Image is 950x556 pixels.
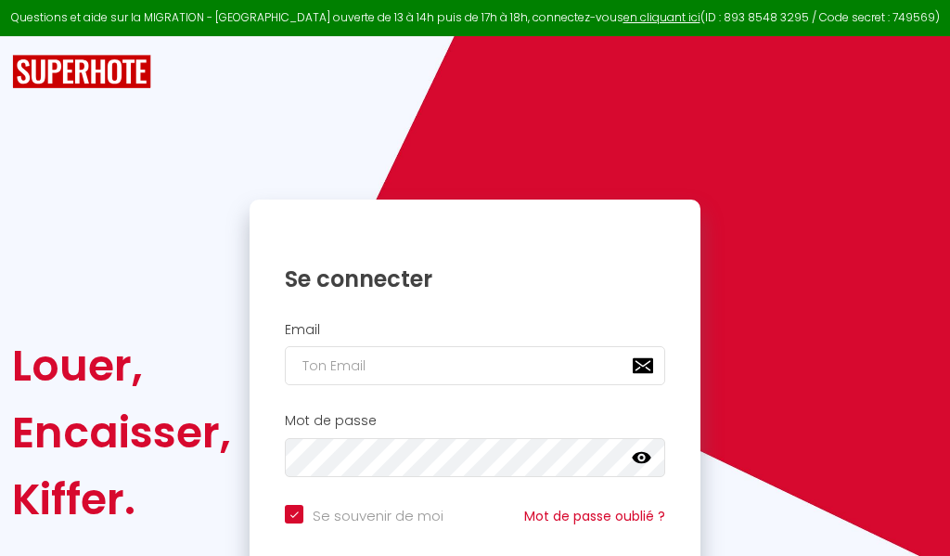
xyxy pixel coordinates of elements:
h1: Se connecter [285,265,665,293]
h2: Mot de passe [285,413,665,429]
a: en cliquant ici [623,9,700,25]
img: SuperHote logo [12,55,151,89]
h2: Email [285,322,665,338]
div: Louer, [12,332,231,399]
div: Encaisser, [12,399,231,466]
a: Mot de passe oublié ? [524,507,665,525]
div: Kiffer. [12,466,231,533]
input: Ton Email [285,346,665,385]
